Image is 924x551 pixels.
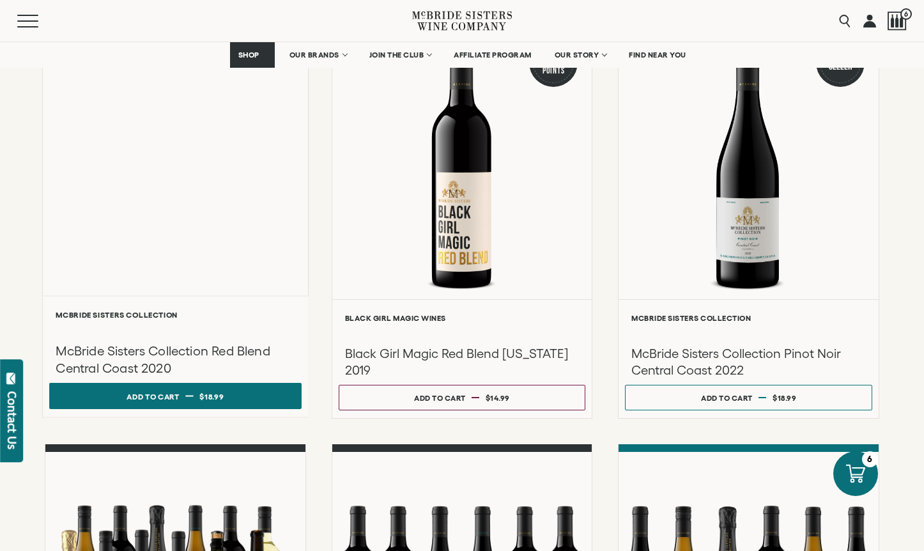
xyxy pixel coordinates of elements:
[620,42,695,68] a: FIND NEAR YOU
[42,15,309,418] a: Liquid error (snippets/component__lazyload-image line 33): height must be a number McBride Sister...
[43,23,308,295] div: Liquid error (snippets/component__lazyload-image line 33): height must be a number
[486,394,510,402] span: $14.99
[414,389,466,407] div: Add to cart
[56,343,295,376] h3: McBride Sisters Collection Red Blend Central Coast 2020
[555,50,599,59] span: OUR STORY
[49,383,301,409] button: Add to cart $18.99
[230,42,275,68] a: SHOP
[332,24,593,419] a: Red 91 Points Black Girl Magic Red Blend Black Girl Magic Wines Black Girl Magic Red Blend [US_ST...
[546,42,615,68] a: OUR STORY
[281,42,355,68] a: OUR BRANDS
[17,15,63,27] button: Mobile Menu Trigger
[345,345,580,378] h3: Black Girl Magic Red Blend [US_STATE] 2019
[454,50,532,59] span: AFFILIATE PROGRAM
[900,8,912,20] span: 6
[625,385,872,410] button: Add to cart $18.99
[127,387,179,406] div: Add to cart
[345,314,580,322] h6: Black Girl Magic Wines
[369,50,424,59] span: JOIN THE CLUB
[445,42,540,68] a: AFFILIATE PROGRAM
[56,311,295,319] h6: McBride Sisters Collection
[199,392,224,400] span: $18.99
[361,42,440,68] a: JOIN THE CLUB
[862,451,878,467] div: 6
[238,50,260,59] span: SHOP
[701,389,753,407] div: Add to cart
[631,345,866,378] h3: McBride Sisters Collection Pinot Noir Central Coast 2022
[6,391,19,449] div: Contact Us
[629,50,686,59] span: FIND NEAR YOU
[773,394,796,402] span: $18.99
[631,314,866,322] h6: McBride Sisters Collection
[339,385,586,410] button: Add to cart $14.99
[289,50,339,59] span: OUR BRANDS
[618,24,879,419] a: Red Best Seller McBride Sisters Collection Central Coast Pinot Noir McBride Sisters Collection Mc...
